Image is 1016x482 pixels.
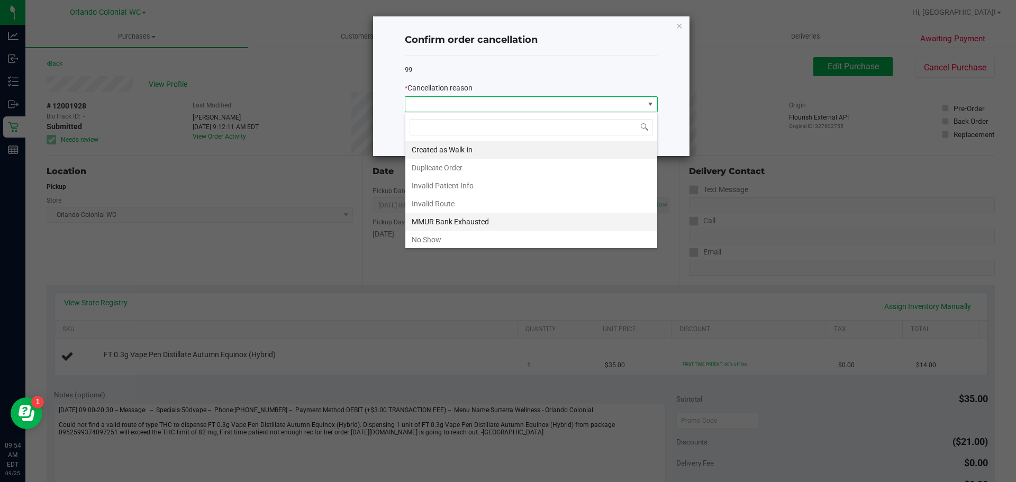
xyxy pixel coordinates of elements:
iframe: Resource center unread badge [31,396,44,408]
li: MMUR Bank Exhausted [405,213,657,231]
span: 99 [405,66,412,74]
li: Invalid Patient Info [405,177,657,195]
span: Cancellation reason [407,84,473,92]
button: Close [676,19,683,32]
li: Duplicate Order [405,159,657,177]
li: Created as Walk-in [405,141,657,159]
li: Invalid Route [405,195,657,213]
h4: Confirm order cancellation [405,33,658,47]
li: No Show [405,231,657,249]
iframe: Resource center [11,397,42,429]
